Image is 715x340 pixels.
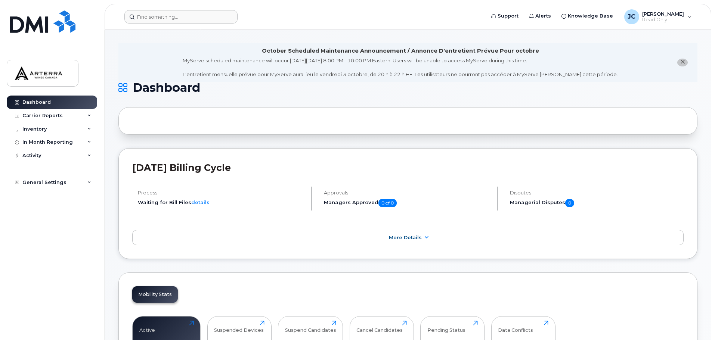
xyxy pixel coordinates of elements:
div: Pending Status [427,321,465,333]
span: 0 of 0 [378,199,397,207]
div: Cancel Candidates [356,321,403,333]
div: Active [139,321,155,333]
a: details [191,199,210,205]
span: Dashboard [133,82,200,93]
div: Suspended Devices [214,321,264,333]
div: Data Conflicts [498,321,533,333]
div: Suspend Candidates [285,321,336,333]
h5: Managers Approved [324,199,491,207]
li: Waiting for Bill Files [138,199,305,206]
button: close notification [677,59,688,66]
h4: Process [138,190,305,196]
span: 0 [565,199,574,207]
h2: [DATE] Billing Cycle [132,162,684,173]
h5: Managerial Disputes [510,199,684,207]
h4: Disputes [510,190,684,196]
span: More Details [389,235,422,240]
div: October Scheduled Maintenance Announcement / Annonce D'entretient Prévue Pour octobre [262,47,539,55]
h4: Approvals [324,190,491,196]
div: MyServe scheduled maintenance will occur [DATE][DATE] 8:00 PM - 10:00 PM Eastern. Users will be u... [183,57,618,78]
